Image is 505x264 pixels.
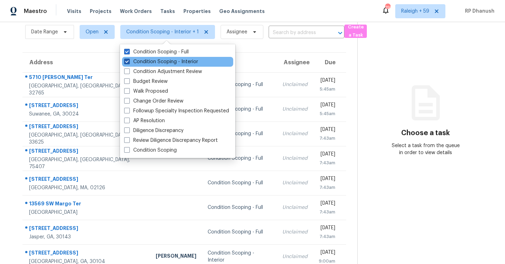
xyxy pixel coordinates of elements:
[120,8,152,15] span: Work Orders
[124,137,218,144] label: Review Diligence Discrepancy Report
[126,28,199,35] span: Condition Scoping - Interior + 1
[219,8,265,15] span: Geo Assignments
[208,179,271,186] div: Condition Scoping - Full
[29,74,144,82] div: 5710 [PERSON_NAME] Ter
[319,101,335,110] div: [DATE]
[86,28,99,35] span: Open
[124,88,168,95] label: Walk Proposed
[319,135,335,142] div: 7:43am
[344,25,367,38] button: Create a Task
[124,68,202,75] label: Condition Adjustment Review
[282,253,308,260] div: Unclaimed
[313,53,346,72] th: Due
[319,200,335,209] div: [DATE]
[282,204,308,211] div: Unclaimed
[67,8,81,15] span: Visits
[29,132,144,146] div: [GEOGRAPHIC_DATA], [GEOGRAPHIC_DATA], 33625
[385,4,390,11] div: 799
[124,127,183,134] label: Diligence Discrepancy
[22,53,150,72] th: Address
[124,78,168,85] label: Budget Review
[156,252,196,261] div: [PERSON_NAME]
[227,28,247,35] span: Assignee
[202,53,276,72] th: Type
[462,8,494,15] span: RP Dhanush
[29,209,144,216] div: [GEOGRAPHIC_DATA]
[124,117,165,124] label: AP Resolution
[90,8,112,15] span: Projects
[319,249,335,258] div: [DATE]
[335,28,345,38] button: Open
[29,184,144,191] div: [GEOGRAPHIC_DATA], MA, 02126
[29,147,144,156] div: [STREET_ADDRESS]
[208,155,271,162] div: Condition Scoping - Full
[282,81,308,88] div: Unclaimed
[282,106,308,113] div: Unclaimed
[269,27,325,38] input: Search by address
[29,82,144,97] div: [GEOGRAPHIC_DATA], [GEOGRAPHIC_DATA], 32765
[29,102,144,111] div: [STREET_ADDRESS]
[208,106,271,113] div: Condition Scoping - Full
[208,229,271,236] div: Condition Scoping - Full
[319,77,335,86] div: [DATE]
[282,130,308,137] div: Unclaimed
[160,9,175,14] span: Tasks
[282,229,308,236] div: Unclaimed
[319,159,335,166] div: 7:43am
[124,107,229,114] label: Followup Specialty Inspection Requested
[24,8,47,15] span: Maestro
[319,175,335,184] div: [DATE]
[183,8,211,15] span: Properties
[282,179,308,186] div: Unclaimed
[208,204,271,211] div: Condition Scoping - Full
[124,147,177,154] label: Condition Scoping
[208,81,271,88] div: Condition Scoping - Full
[401,8,429,15] span: Raleigh + 59
[319,233,335,240] div: 7:43am
[208,250,271,264] div: Condition Scoping - Interior
[31,28,58,35] span: Date Range
[29,225,144,233] div: [STREET_ADDRESS]
[29,123,144,132] div: [STREET_ADDRESS]
[319,209,335,216] div: 7:43am
[29,176,144,184] div: [STREET_ADDRESS]
[319,110,335,117] div: 5:45am
[401,130,450,137] h3: Choose a task
[124,48,189,55] label: Condition Scoping - Full
[319,184,335,191] div: 7:43am
[29,200,144,209] div: 13569 SW Margo Ter
[319,151,335,159] div: [DATE]
[277,53,313,72] th: Assignee
[29,233,144,240] div: Jasper, GA, 30143
[29,111,144,118] div: Suwanee, GA, 30024
[29,156,144,170] div: [GEOGRAPHIC_DATA], [GEOGRAPHIC_DATA], 75407
[208,130,271,137] div: Condition Scoping - Full
[319,126,335,135] div: [DATE]
[124,98,183,105] label: Change Order Review
[124,58,198,65] label: Condition Scoping - Interior
[392,142,460,156] div: Select a task from the queue in order to view details
[319,224,335,233] div: [DATE]
[319,86,335,93] div: 5:45am
[29,249,144,258] div: [STREET_ADDRESS]
[348,23,363,39] span: Create a Task
[282,155,308,162] div: Unclaimed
